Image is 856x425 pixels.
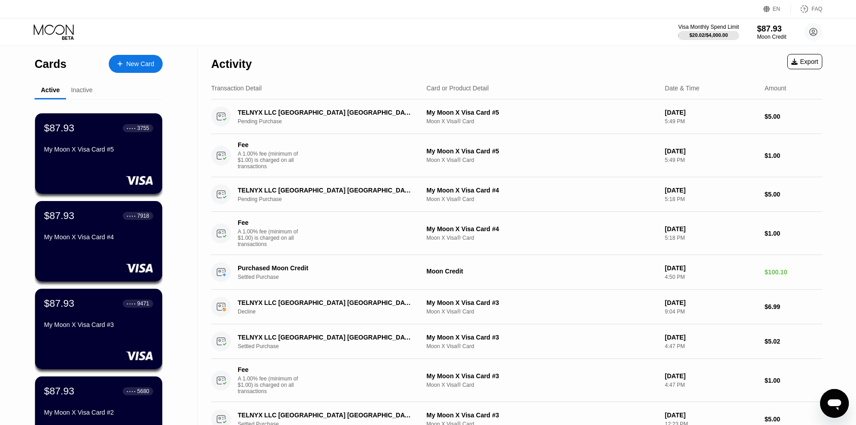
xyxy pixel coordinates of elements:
div: TELNYX LLC [GEOGRAPHIC_DATA] [GEOGRAPHIC_DATA]Settled PurchaseMy Moon X Visa Card #3Moon X Visa® ... [211,324,822,359]
div: EN [773,6,781,12]
div: $5.00 [764,191,822,198]
div: [DATE] [665,372,758,380]
div: Fee [238,141,301,148]
div: $1.00 [764,152,822,159]
div: Inactive [71,86,93,94]
div: My Moon X Visa Card #4 [426,187,658,194]
div: Date & Time [665,85,700,92]
div: Visa Monthly Spend Limit [678,24,739,30]
div: $87.93 [757,24,786,34]
div: ● ● ● ● [127,127,136,130]
div: My Moon X Visa Card #3 [426,334,658,341]
iframe: Button to launch messaging window [820,389,849,418]
div: Purchased Moon CreditSettled PurchaseMoon Credit[DATE]4:50 PM$100.10 [211,255,822,290]
div: Moon X Visa® Card [426,343,658,349]
div: [DATE] [665,264,758,272]
div: 4:47 PM [665,382,758,388]
div: EN [763,4,791,13]
div: FAQ [812,6,822,12]
div: 5:18 PM [665,235,758,241]
div: Active [41,86,60,94]
div: $87.93● ● ● ●3755My Moon X Visa Card #5 [35,113,162,194]
div: My Moon X Visa Card #5 [426,109,658,116]
div: 9471 [137,300,149,307]
div: [DATE] [665,412,758,419]
div: Moon X Visa® Card [426,382,658,388]
div: $87.93● ● ● ●9471My Moon X Visa Card #3 [35,289,162,369]
div: [DATE] [665,225,758,233]
div: My Moon X Visa Card #3 [426,299,658,306]
div: A 1.00% fee (minimum of $1.00) is charged on all transactions [238,376,305,394]
div: 7918 [137,213,149,219]
div: TELNYX LLC [GEOGRAPHIC_DATA] [GEOGRAPHIC_DATA] [238,109,412,116]
div: Moon X Visa® Card [426,235,658,241]
div: My Moon X Visa Card #4 [426,225,658,233]
div: Settled Purchase [238,274,425,280]
div: New Card [126,60,154,68]
div: My Moon X Visa Card #3 [426,412,658,419]
div: Purchased Moon Credit [238,264,412,272]
div: Visa Monthly Spend Limit$20.02/$4,000.00 [678,24,739,40]
div: $87.93 [44,122,74,134]
div: ● ● ● ● [127,215,136,217]
div: [DATE] [665,109,758,116]
div: Fee [238,219,301,226]
div: [DATE] [665,299,758,306]
div: Pending Purchase [238,196,425,202]
div: 5:18 PM [665,196,758,202]
div: My Moon X Visa Card #5 [426,148,658,155]
div: 9:04 PM [665,309,758,315]
div: 4:47 PM [665,343,758,349]
div: My Moon X Visa Card #2 [44,409,153,416]
div: Amount [764,85,786,92]
div: 5680 [137,388,149,394]
div: $6.99 [764,303,822,310]
div: TELNYX LLC [GEOGRAPHIC_DATA] [GEOGRAPHIC_DATA] [238,334,412,341]
div: Moon X Visa® Card [426,309,658,315]
div: $5.02 [764,338,822,345]
div: ● ● ● ● [127,390,136,393]
div: TELNYX LLC [GEOGRAPHIC_DATA] [GEOGRAPHIC_DATA] [238,412,412,419]
div: My Moon X Visa Card #3 [426,372,658,380]
div: Transaction Detail [211,85,262,92]
div: [DATE] [665,187,758,194]
div: TELNYX LLC [GEOGRAPHIC_DATA] [GEOGRAPHIC_DATA]Pending PurchaseMy Moon X Visa Card #4Moon X Visa® ... [211,177,822,212]
div: $87.93 [44,385,74,397]
div: Decline [238,309,425,315]
div: ● ● ● ● [127,302,136,305]
div: $87.93 [44,210,74,222]
div: Card or Product Detail [426,85,489,92]
div: TELNYX LLC [GEOGRAPHIC_DATA] [GEOGRAPHIC_DATA] [238,299,412,306]
div: $20.02 / $4,000.00 [689,32,728,38]
div: Moon X Visa® Card [426,196,658,202]
div: $87.93● ● ● ●7918My Moon X Visa Card #4 [35,201,162,282]
div: Export [791,58,818,65]
div: Pending Purchase [238,118,425,125]
div: $87.93Moon Credit [757,24,786,40]
div: [DATE] [665,334,758,341]
div: $87.93 [44,298,74,309]
div: Moon Credit [426,268,658,275]
div: 4:50 PM [665,274,758,280]
div: Cards [35,58,67,71]
div: FeeA 1.00% fee (minimum of $1.00) is charged on all transactionsMy Moon X Visa Card #3Moon X Visa... [211,359,822,402]
div: 3755 [137,125,149,131]
div: New Card [109,55,163,73]
div: TELNYX LLC [GEOGRAPHIC_DATA] [GEOGRAPHIC_DATA]Pending PurchaseMy Moon X Visa Card #5Moon X Visa® ... [211,99,822,134]
div: My Moon X Visa Card #3 [44,321,153,328]
div: $5.00 [764,416,822,423]
div: $5.00 [764,113,822,120]
div: FeeA 1.00% fee (minimum of $1.00) is charged on all transactionsMy Moon X Visa Card #4Moon X Visa... [211,212,822,255]
div: Fee [238,366,301,373]
div: $100.10 [764,268,822,276]
div: 5:49 PM [665,157,758,163]
div: Moon Credit [757,34,786,40]
div: Moon X Visa® Card [426,118,658,125]
div: FeeA 1.00% fee (minimum of $1.00) is charged on all transactionsMy Moon X Visa Card #5Moon X Visa... [211,134,822,177]
div: My Moon X Visa Card #4 [44,233,153,241]
div: My Moon X Visa Card #5 [44,146,153,153]
div: Export [787,54,822,69]
div: 5:49 PM [665,118,758,125]
div: TELNYX LLC [GEOGRAPHIC_DATA] [GEOGRAPHIC_DATA] [238,187,412,194]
